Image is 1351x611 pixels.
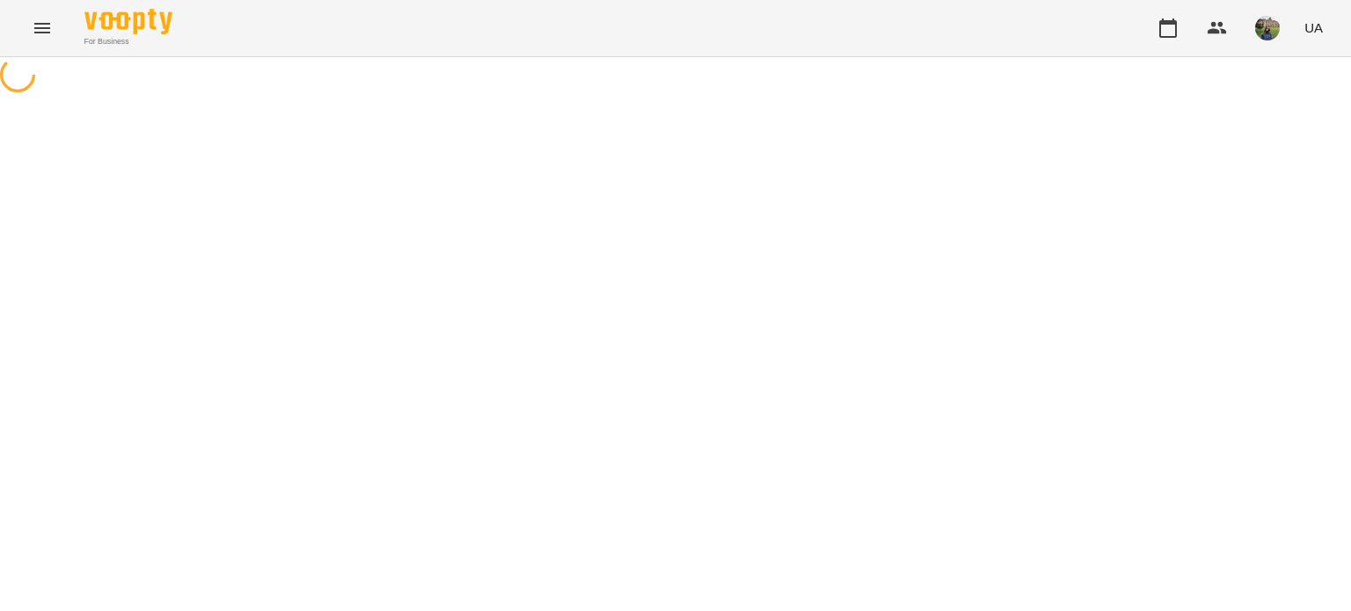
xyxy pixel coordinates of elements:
[1297,11,1330,44] button: UA
[1255,16,1280,40] img: f01d4343db5c932fedd74e1c54090270.jpg
[21,7,63,49] button: Menu
[84,36,172,47] span: For Business
[84,9,172,34] img: Voopty Logo
[1304,18,1323,37] span: UA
